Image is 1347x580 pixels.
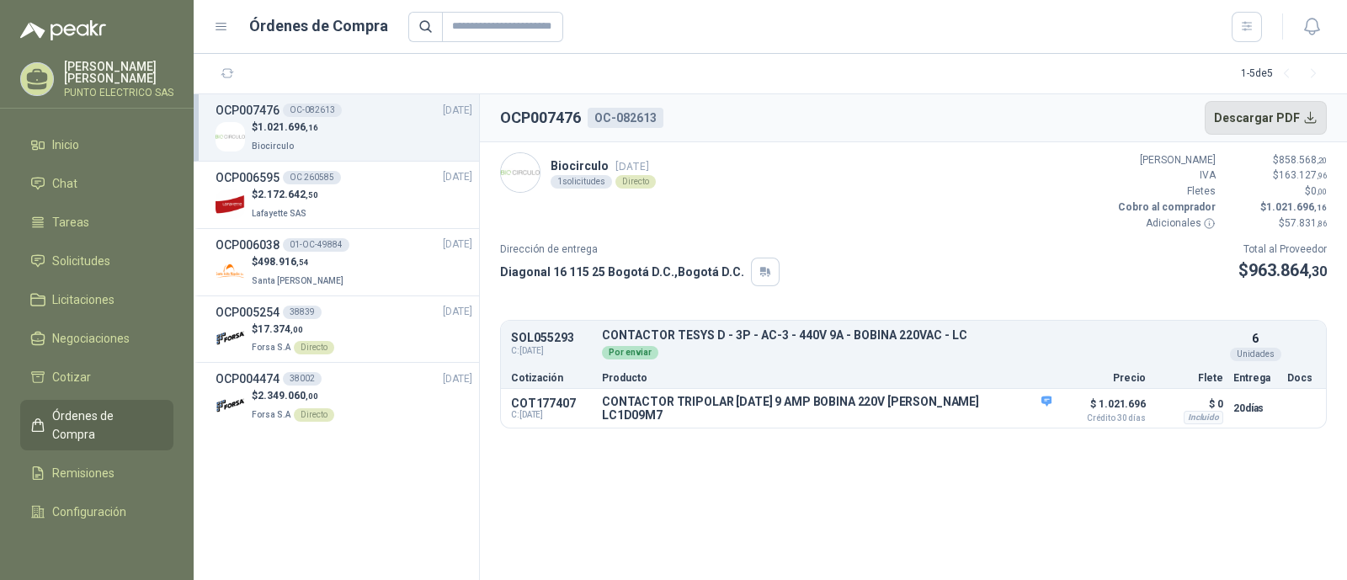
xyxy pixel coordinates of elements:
span: ,00 [306,391,318,401]
div: 38002 [283,372,322,386]
p: $ [252,120,318,136]
div: Directo [294,341,334,354]
div: OC 260585 [283,171,341,184]
a: Cotizar [20,361,173,393]
h3: OCP005254 [216,303,280,322]
p: $ [1238,258,1327,284]
span: ,16 [1314,203,1327,212]
span: Tareas [52,213,89,231]
a: Solicitudes [20,245,173,277]
span: 2.172.642 [258,189,318,200]
p: $ [252,388,334,404]
img: Company Logo [216,257,245,286]
span: Forsa S.A [252,343,290,352]
div: Unidades [1230,348,1281,361]
span: 2.349.060 [258,390,318,402]
p: 20 días [1233,398,1277,418]
span: Inicio [52,136,79,154]
span: 1.021.696 [258,121,318,133]
p: CONTACTOR TESYS D - 3P - AC-3 - 440V 9A - BOBINA 220VAC - LC [602,329,1223,342]
a: OCP007476OC-082613[DATE] Company Logo$1.021.696,16Biocirculo [216,101,472,154]
span: C: [DATE] [511,410,592,420]
p: PUNTO ELECTRICO SAS [64,88,173,98]
span: [DATE] [615,160,649,173]
span: ,00 [290,325,303,334]
h3: OCP007476 [216,101,280,120]
div: Incluido [1184,411,1223,424]
span: Solicitudes [52,252,110,270]
p: $ 1.021.696 [1062,394,1146,423]
p: SOL055293 [511,332,592,344]
p: Cotización [511,373,592,383]
span: [DATE] [443,371,472,387]
h3: OCP006595 [216,168,280,187]
span: ,16 [306,123,318,132]
p: $ [252,187,318,203]
p: Flete [1156,373,1223,383]
span: 0 [1311,185,1327,197]
h1: Órdenes de Compra [249,14,388,38]
span: 163.127 [1279,169,1327,181]
a: OCP00525438839[DATE] Company Logo$17.374,00Forsa S.ADirecto [216,303,472,356]
span: 498.916 [258,256,309,268]
p: Docs [1287,373,1316,383]
p: 6 [1252,329,1259,348]
span: Configuración [52,503,126,521]
span: Lafayette SAS [252,209,306,218]
span: Negociaciones [52,329,130,348]
a: Inicio [20,129,173,161]
span: 1.021.696 [1266,201,1327,213]
a: Tareas [20,206,173,238]
img: Company Logo [216,391,245,420]
p: Dirección de entrega [500,242,780,258]
p: Total al Proveedor [1238,242,1327,258]
span: Licitaciones [52,290,114,309]
p: Adicionales [1115,216,1216,231]
img: Company Logo [216,122,245,152]
span: Biocirculo [252,141,294,151]
p: CONTACTOR TRIPOLAR [DATE] 9 AMP BOBINA 220V [PERSON_NAME] LC1D09M7 [602,395,1052,422]
span: C: [DATE] [511,344,592,358]
p: $ [252,254,347,270]
p: $ [1226,152,1327,168]
span: ,50 [306,190,318,200]
a: Negociaciones [20,322,173,354]
span: Santa [PERSON_NAME] [252,276,343,285]
p: COT177407 [511,396,592,410]
p: Cobro al comprador [1115,200,1216,216]
span: [DATE] [443,237,472,253]
h3: OCP004474 [216,370,280,388]
p: Fletes [1115,184,1216,200]
p: Diagonal 16 115 25 Bogotá D.C. , Bogotá D.C. [500,263,744,281]
span: ,96 [1317,171,1327,180]
span: 17.374 [258,323,303,335]
span: 57.831 [1285,217,1327,229]
div: 1 solicitudes [551,175,612,189]
span: [DATE] [443,304,472,320]
img: Logo peakr [20,20,106,40]
p: IVA [1115,168,1216,184]
p: $ [252,322,334,338]
span: 963.864 [1249,260,1327,280]
span: Chat [52,174,77,193]
p: $ [1226,200,1327,216]
a: OCP00603801-OC-49884[DATE] Company Logo$498.916,54Santa [PERSON_NAME] [216,236,472,289]
p: $ [1226,184,1327,200]
div: OC-082613 [588,108,663,128]
span: ,86 [1317,219,1327,228]
span: Órdenes de Compra [52,407,157,444]
span: ,20 [1317,156,1327,165]
div: Por enviar [602,346,658,359]
span: ,30 [1308,263,1327,279]
img: Company Logo [216,189,245,219]
a: Chat [20,168,173,200]
span: ,54 [296,258,309,267]
span: Remisiones [52,464,114,482]
span: Forsa S.A [252,410,290,419]
span: 858.568 [1279,154,1327,166]
a: Licitaciones [20,284,173,316]
div: 1 - 5 de 5 [1241,61,1327,88]
h3: OCP006038 [216,236,280,254]
p: [PERSON_NAME] [1115,152,1216,168]
p: Producto [602,373,1052,383]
